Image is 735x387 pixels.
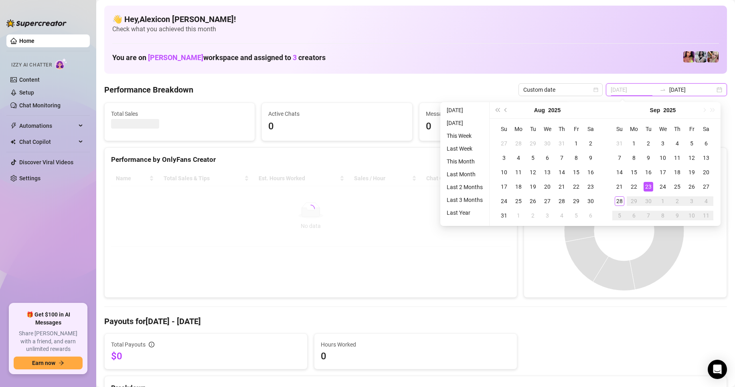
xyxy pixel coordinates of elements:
[19,175,40,181] a: Settings
[669,85,715,94] input: End date
[497,194,511,208] td: 2025-08-24
[499,196,509,206] div: 24
[687,182,697,191] div: 26
[612,165,627,179] td: 2025-09-14
[670,208,684,223] td: 2025-10-09
[19,119,76,132] span: Automations
[526,136,540,151] td: 2025-07-29
[499,153,509,163] div: 3
[612,194,627,208] td: 2025-09-28
[511,194,526,208] td: 2025-08-25
[32,360,55,366] span: Earn now
[586,182,595,191] div: 23
[629,182,639,191] div: 22
[699,208,713,223] td: 2025-10-11
[699,122,713,136] th: Sa
[658,139,668,148] div: 3
[514,211,523,220] div: 1
[557,153,567,163] div: 7
[443,195,486,205] li: Last 3 Months
[641,208,656,223] td: 2025-10-07
[684,151,699,165] td: 2025-09-12
[641,165,656,179] td: 2025-09-16
[268,109,405,118] span: Active Chats
[672,139,682,148] div: 4
[656,151,670,165] td: 2025-09-10
[644,167,653,177] div: 16
[540,194,555,208] td: 2025-08-27
[499,167,509,177] div: 10
[569,179,583,194] td: 2025-08-22
[699,165,713,179] td: 2025-09-20
[528,139,538,148] div: 29
[528,153,538,163] div: 5
[586,167,595,177] div: 16
[523,84,598,96] span: Custom date
[656,208,670,223] td: 2025-10-08
[499,139,509,148] div: 27
[10,123,17,129] span: thunderbolt
[534,102,545,118] button: Choose a month
[701,196,711,206] div: 4
[511,151,526,165] td: 2025-08-04
[699,136,713,151] td: 2025-09-06
[699,151,713,165] td: 2025-09-13
[670,151,684,165] td: 2025-09-11
[627,208,641,223] td: 2025-10-06
[644,211,653,220] div: 7
[555,136,569,151] td: 2025-07-31
[687,153,697,163] div: 12
[555,151,569,165] td: 2025-08-07
[111,340,146,349] span: Total Payouts
[55,58,67,70] img: AI Chatter
[644,139,653,148] div: 2
[555,165,569,179] td: 2025-08-14
[528,211,538,220] div: 2
[627,179,641,194] td: 2025-09-22
[687,196,697,206] div: 3
[293,53,297,62] span: 3
[658,182,668,191] div: 24
[699,179,713,194] td: 2025-09-27
[672,167,682,177] div: 18
[672,196,682,206] div: 2
[543,196,552,206] div: 27
[528,182,538,191] div: 19
[543,211,552,220] div: 3
[543,139,552,148] div: 30
[19,89,34,96] a: Setup
[670,136,684,151] td: 2025-09-04
[426,109,563,118] span: Messages Sent
[571,139,581,148] div: 1
[540,151,555,165] td: 2025-08-06
[615,153,624,163] div: 7
[557,196,567,206] div: 28
[511,136,526,151] td: 2025-07-28
[699,194,713,208] td: 2025-10-04
[149,342,154,347] span: info-circle
[497,165,511,179] td: 2025-08-10
[615,139,624,148] div: 31
[708,360,727,379] div: Open Intercom Messenger
[641,194,656,208] td: 2025-09-30
[104,84,193,95] h4: Performance Breakdown
[672,153,682,163] div: 11
[684,194,699,208] td: 2025-10-03
[583,165,598,179] td: 2025-08-16
[555,208,569,223] td: 2025-09-04
[629,211,639,220] div: 6
[684,136,699,151] td: 2025-09-05
[514,153,523,163] div: 4
[514,139,523,148] div: 28
[557,211,567,220] div: 4
[528,196,538,206] div: 26
[543,182,552,191] div: 20
[548,102,561,118] button: Choose a year
[19,102,61,109] a: Chat Monitoring
[627,136,641,151] td: 2025-09-01
[14,311,83,327] span: 🎁 Get $100 in AI Messages
[59,360,64,366] span: arrow-right
[111,109,248,118] span: Total Sales
[514,196,523,206] div: 25
[443,105,486,115] li: [DATE]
